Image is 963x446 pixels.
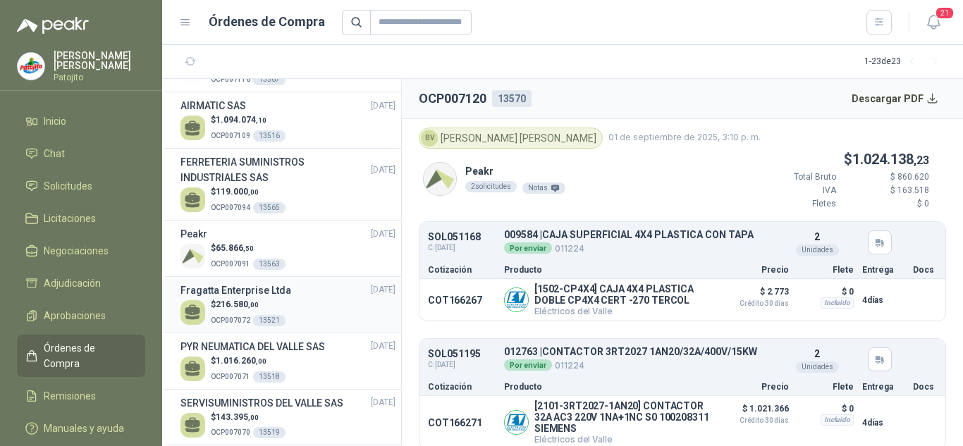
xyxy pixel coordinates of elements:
[428,417,496,428] p: COT166271
[253,202,286,213] div: 13565
[371,163,395,177] span: [DATE]
[17,335,145,377] a: Órdenes de Compra
[796,244,839,256] div: Unidades
[211,204,250,211] span: OCP007094
[253,371,286,383] div: 13518
[180,283,291,298] h3: Fragatta Enterprise Ltda
[216,115,266,125] span: 1.094.074
[862,414,904,431] p: 4 días
[428,359,481,371] span: C: [DATE]
[465,163,565,179] p: Peakr
[465,181,517,192] div: 2 solicitudes
[256,357,266,365] span: ,00
[492,90,532,107] div: 13570
[796,361,839,373] div: Unidades
[17,383,145,409] a: Remisiones
[371,228,395,241] span: [DATE]
[371,99,395,113] span: [DATE]
[44,113,66,129] span: Inicio
[180,226,395,271] a: Peakr[DATE] Company Logo$65.866,50OCP00709113563
[180,339,395,383] a: PYR NEUMATICA DEL VALLE SAS[DATE] $1.016.260,00OCP00707113518
[253,74,286,85] div: 13567
[504,266,710,274] p: Producto
[371,283,395,297] span: [DATE]
[211,185,286,199] p: $
[864,51,946,73] div: 1 - 23 de 23
[428,232,481,242] p: SOL051168
[504,230,754,240] p: 009584 | CAJA SUPERFICIAL 4X4 PLASTICA CON TAPA
[180,395,395,440] a: SERVISUMINISTROS DEL VALLE SAS[DATE] $143.395,00OCP00707013519
[17,415,145,442] a: Manuales y ayuda
[180,395,343,411] h3: SERVISUMINISTROS DEL VALLE SAS
[718,266,789,274] p: Precio
[17,140,145,167] a: Chat
[504,383,710,391] p: Producto
[243,244,254,252] span: ,50
[821,297,854,309] div: Incluido
[752,149,929,171] p: $
[17,108,145,135] a: Inicio
[797,400,854,417] p: $ 0
[253,130,286,142] div: 13516
[421,130,438,147] div: BV
[862,292,904,309] p: 4 días
[248,188,259,196] span: ,00
[797,266,854,274] p: Flete
[253,315,286,326] div: 13521
[44,211,96,226] span: Licitaciones
[752,184,836,197] p: IVA
[44,421,124,436] span: Manuales y ayuda
[216,299,259,309] span: 216.580
[862,383,904,391] p: Entrega
[718,400,789,424] p: $ 1.021.366
[371,396,395,409] span: [DATE]
[534,283,710,306] p: [1502-CP4X4] CAJA 4X4 PLASTICA DOBLE CP4X4 CERT -270 TERCOL
[211,428,250,436] span: OCP007070
[424,163,456,195] img: Company Logo
[17,17,89,34] img: Logo peakr
[44,178,92,194] span: Solicitudes
[419,128,603,149] div: [PERSON_NAME] [PERSON_NAME]
[211,354,286,368] p: $
[845,171,929,184] p: $ 860.620
[718,417,789,424] span: Crédito 30 días
[752,171,836,184] p: Total Bruto
[419,89,486,109] h2: OCP007120
[211,298,286,311] p: $
[17,237,145,264] a: Negociaciones
[253,259,286,270] div: 13563
[256,116,266,124] span: ,10
[17,173,145,199] a: Solicitudes
[180,154,371,185] h3: FERRETERIA SUMINISTROS INDUSTRIALES SAS
[913,266,937,274] p: Docs
[814,229,820,244] p: 2
[18,53,44,80] img: Company Logo
[752,197,836,211] p: Fletes
[534,306,710,316] p: Eléctricos del Valle
[54,73,145,82] p: Patojito
[428,383,496,391] p: Cotización
[180,98,395,142] a: AIRMATIC SAS[DATE] $1.094.074,10OCP00710913516
[504,347,757,357] p: 012763 | CONTACTOR 3RT2027 1AN20/32A/400V/15KW
[44,308,106,323] span: Aprobaciones
[921,10,946,35] button: 21
[428,295,496,306] p: COT166267
[371,340,395,353] span: [DATE]
[534,434,710,445] p: Eléctricos del Valle
[44,243,109,259] span: Negociaciones
[504,358,757,373] p: 011224
[17,270,145,297] a: Adjudicación
[211,113,286,127] p: $
[718,283,789,307] p: $ 2.773
[180,339,325,354] h3: PYR NEUMATICA DEL VALLE SAS
[428,349,481,359] p: SOL051195
[180,283,395,327] a: Fragatta Enterprise Ltda[DATE] $216.580,00OCP00707213521
[797,383,854,391] p: Flete
[180,98,246,113] h3: AIRMATIC SAS
[505,288,528,311] img: Company Logo
[180,244,205,268] img: Company Logo
[504,359,552,371] div: Por enviar
[180,226,207,242] h3: Peakr
[211,260,250,268] span: OCP007091
[718,300,789,307] span: Crédito 30 días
